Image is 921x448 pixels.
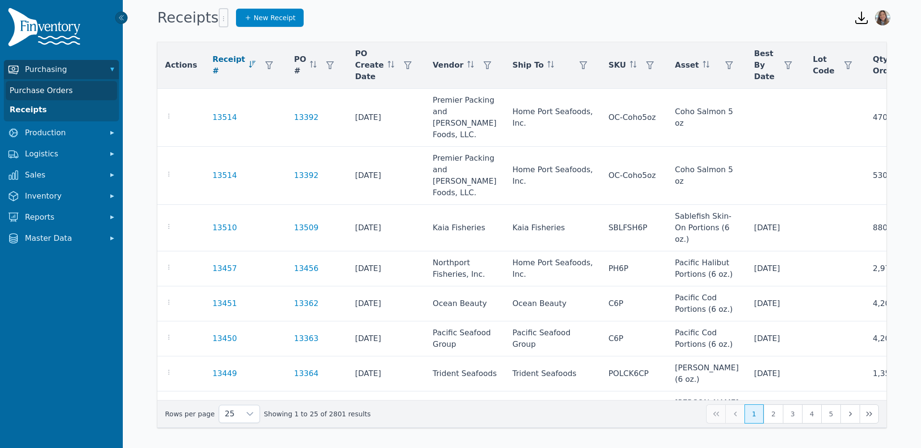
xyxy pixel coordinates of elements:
span: PO Create Date [355,48,384,83]
td: [PERSON_NAME] (6 oz.) [667,356,746,391]
a: 13514 [213,112,237,123]
a: 13510 [213,222,237,234]
td: Kaia Fisheries [505,205,601,251]
span: Best By Date [754,48,775,83]
td: Trident Seafoods [425,391,505,426]
td: Kaia Fisheries [425,205,505,251]
td: OC-Coho5oz [601,147,667,205]
a: 13450 [213,333,237,344]
td: Trident Seafoods [505,391,601,426]
td: [DATE] [347,321,425,356]
td: [DATE] [746,205,805,251]
a: 13509 [294,222,319,234]
span: Showing 1 to 25 of 2801 results [264,409,371,419]
span: Asset [675,59,699,71]
td: Home Port Seafoods, Inc. [505,89,601,147]
td: [DATE] [347,286,425,321]
span: Receipt # [213,54,245,77]
td: POLCK6CP [601,356,667,391]
td: Northport Fisheries, Inc. [425,251,505,286]
td: [DATE] [746,251,805,286]
td: C6P [601,321,667,356]
span: Actions [165,59,197,71]
span: Purchasing [25,64,102,75]
button: Reports [4,208,119,227]
td: Pacific Seafood Group [425,321,505,356]
h1: Receipts [157,8,228,27]
span: New Receipt [254,13,295,23]
button: Inventory [4,187,119,206]
td: Home Port Seafoods, Inc. [505,251,601,286]
span: Rows per page [219,405,240,423]
span: Vendor [433,59,463,71]
img: Finventory [8,8,84,50]
a: 13392 [294,170,319,181]
span: Sales [25,169,102,181]
span: Master Data [25,233,102,244]
a: 13451 [213,298,237,309]
td: [DATE] [347,89,425,147]
img: Bernice Wang [875,10,890,25]
span: Ship To [512,59,543,71]
td: Pacific Seafood Group [505,321,601,356]
td: [DATE] [746,286,805,321]
td: Home Port Seafoods, Inc. [505,147,601,205]
a: 13449 [213,368,237,379]
td: [DATE] [347,251,425,286]
button: Page 1 [744,404,764,424]
td: Trident Seafoods [425,356,505,391]
td: Pacific Halibut Portions (6 oz.) [667,251,746,286]
a: Receipts [6,100,117,119]
span: SKU [608,59,626,71]
span: Lot Code [813,54,835,77]
td: Ocean Beauty [505,286,601,321]
span: PO # [294,54,306,77]
td: Coho Salmon 5 oz [667,89,746,147]
span: Logistics [25,148,102,160]
button: Page 2 [764,404,783,424]
span: Reports [25,212,102,223]
td: [DATE] [746,391,805,426]
td: C6P [601,286,667,321]
td: Pacific Cod Portions (6 oz.) [667,286,746,321]
td: Pacific Cod Portions (6 oz.) [667,321,746,356]
a: 13457 [213,263,237,274]
td: [DATE] [746,356,805,391]
span: Production [25,127,102,139]
button: Page 5 [821,404,840,424]
a: Purchase Orders [6,81,117,100]
td: [DATE] [347,391,425,426]
a: 13392 [294,112,319,123]
button: Production [4,123,119,142]
td: [DATE] [347,147,425,205]
button: Next Page [840,404,860,424]
a: 13514 [213,170,237,181]
button: Sales [4,165,119,185]
td: PH6P [601,251,667,286]
a: New Receipt [236,9,304,27]
td: [DATE] [347,205,425,251]
td: Trident Seafoods [505,356,601,391]
a: 13363 [294,333,319,344]
td: Premier Packing and [PERSON_NAME] Foods, LLC. [425,147,505,205]
td: [DATE] [746,321,805,356]
button: Page 4 [802,404,821,424]
span: Inventory [25,190,102,202]
td: Ocean Beauty [425,286,505,321]
a: 13362 [294,298,319,309]
td: Sablefish Skin-On Portions (6 oz.) [667,205,746,251]
td: Coho Salmon 5 oz [667,147,746,205]
button: Logistics [4,144,119,164]
button: Page 3 [783,404,802,424]
td: OC-Coho5oz [601,89,667,147]
span: Qty Ordered [873,54,909,77]
button: Master Data [4,229,119,248]
td: SBLFSH6P [601,205,667,251]
td: [DATE] [347,356,425,391]
td: Premier Packing and [PERSON_NAME] Foods, LLC. [425,89,505,147]
button: Purchasing [4,60,119,79]
a: 13364 [294,368,319,379]
button: Last Page [860,404,879,424]
td: [PERSON_NAME] (6 oz.) [667,391,746,426]
td: POLCK6CP [601,391,667,426]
